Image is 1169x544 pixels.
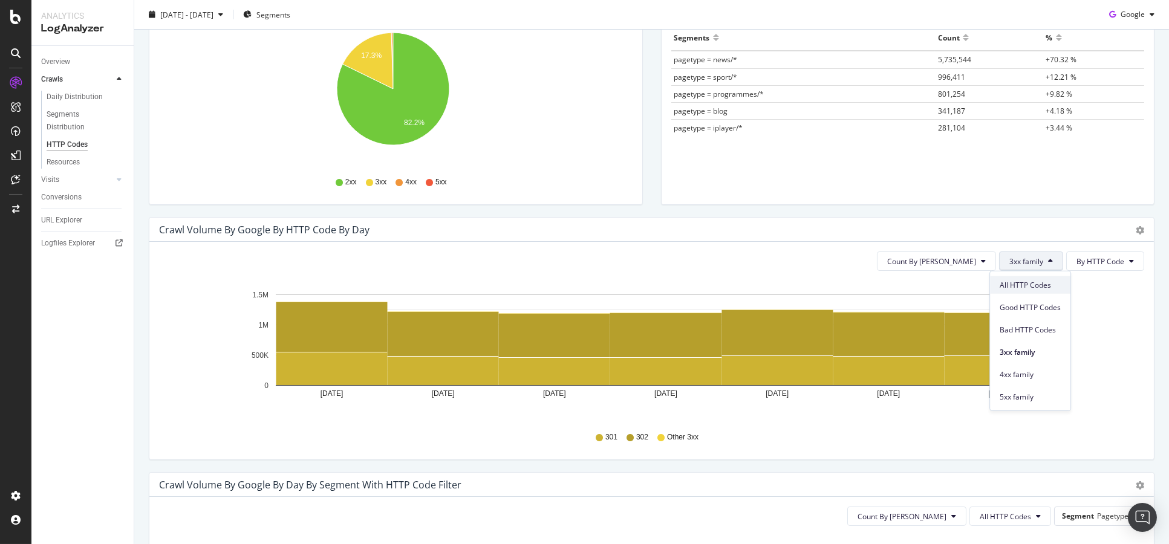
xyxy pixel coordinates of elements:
[989,389,1012,398] text: [DATE]
[258,321,269,329] text: 1M
[1128,503,1157,532] div: Open Intercom Messenger
[376,177,387,187] span: 3xx
[1066,251,1144,271] button: By HTTP Code
[674,28,710,47] div: Segments
[41,191,125,204] a: Conversions
[1121,9,1145,19] span: Google
[674,89,764,99] span: pagetype = programmes/*
[41,10,124,22] div: Analytics
[654,389,677,398] text: [DATE]
[252,351,269,360] text: 500K
[877,389,900,398] text: [DATE]
[47,138,125,151] a: HTTP Codes
[543,389,566,398] text: [DATE]
[47,156,125,169] a: Resources
[41,73,63,86] div: Crawls
[938,89,965,99] span: 801,254
[41,214,125,227] a: URL Explorer
[1000,302,1061,312] span: Good HTTP Codes
[47,108,114,134] div: Segments Distribution
[1009,256,1043,267] span: 3xx family
[1046,28,1053,47] div: %
[1000,391,1061,402] span: 5xx family
[160,9,213,19] span: [DATE] - [DATE]
[41,22,124,36] div: LogAnalyzer
[1046,54,1077,65] span: +70.32 %
[766,389,789,398] text: [DATE]
[1000,324,1061,335] span: Bad HTTP Codes
[980,511,1031,522] span: All HTTP Codes
[938,72,965,82] span: 996,411
[345,177,357,187] span: 2xx
[41,56,125,68] a: Overview
[1000,369,1061,380] span: 4xx family
[1136,226,1144,235] div: gear
[41,214,82,227] div: URL Explorer
[938,123,965,133] span: 281,104
[41,237,125,250] a: Logfiles Explorer
[47,91,125,103] a: Daily Distribution
[47,108,125,134] a: Segments Distribution
[435,177,447,187] span: 5xx
[674,123,743,133] span: pagetype = iplayer/*
[858,511,946,522] span: Count By Day
[321,389,344,398] text: [DATE]
[1136,481,1144,490] div: gear
[264,381,269,390] text: 0
[159,479,461,491] div: Crawl Volume by google by Day by Segment with HTTP Code Filter
[887,256,976,267] span: Count By Day
[41,173,113,186] a: Visits
[674,54,738,65] span: pagetype = news/*
[404,119,425,128] text: 82.2%
[256,9,290,19] span: Segments
[605,432,617,442] span: 301
[969,507,1051,526] button: All HTTP Codes
[159,280,1134,421] svg: A chart.
[252,291,269,299] text: 1.5M
[41,191,82,204] div: Conversions
[47,138,88,151] div: HTTP Codes
[1046,72,1077,82] span: +12.21 %
[361,51,382,60] text: 17.3%
[674,72,738,82] span: pagetype = sport/*
[847,507,966,526] button: Count By [PERSON_NAME]
[238,5,295,24] button: Segments
[674,106,728,116] span: pagetype = blog
[1046,89,1073,99] span: +9.82 %
[938,28,960,47] div: Count
[405,177,417,187] span: 4xx
[1000,346,1061,357] span: 3xx family
[1104,5,1159,24] button: Google
[1062,511,1094,521] span: Segment
[667,432,698,442] span: Other 3xx
[999,251,1063,271] button: 3xx family
[41,56,70,68] div: Overview
[41,237,95,250] div: Logfiles Explorer
[47,156,80,169] div: Resources
[144,5,228,24] button: [DATE] - [DATE]
[432,389,455,398] text: [DATE]
[1046,123,1073,133] span: +3.44 %
[1000,279,1061,290] span: All HTTP Codes
[938,106,965,116] span: 341,187
[1046,106,1073,116] span: +4.18 %
[159,25,627,166] svg: A chart.
[159,224,370,236] div: Crawl Volume by google by HTTP Code by Day
[1097,511,1128,521] span: Pagetype
[636,432,648,442] span: 302
[47,91,103,103] div: Daily Distribution
[938,54,971,65] span: 5,735,544
[41,173,59,186] div: Visits
[41,73,113,86] a: Crawls
[1076,256,1124,267] span: By HTTP Code
[877,251,996,271] button: Count By [PERSON_NAME]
